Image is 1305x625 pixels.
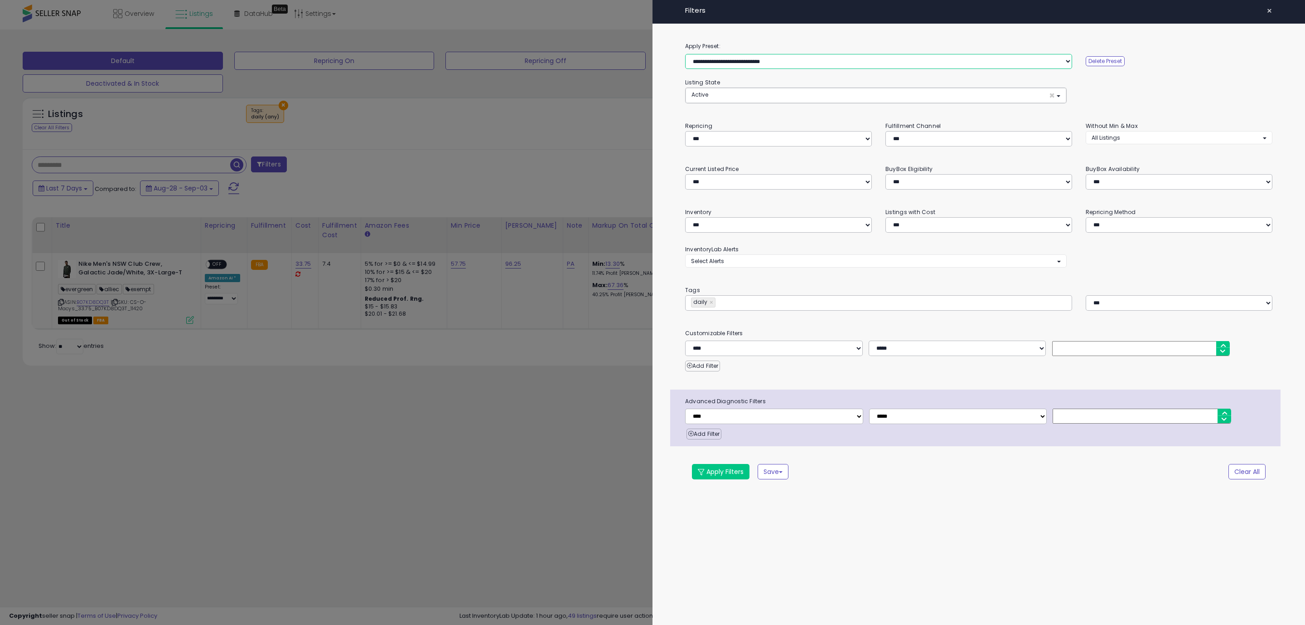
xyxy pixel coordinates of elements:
button: Active × [686,88,1066,103]
button: × [1263,5,1276,17]
button: Select Alerts [685,254,1067,268]
span: Active [691,91,708,98]
small: Customizable Filters [678,328,1279,338]
span: × [1049,91,1055,100]
h4: Filters [685,7,1272,15]
span: Advanced Diagnostic Filters [678,396,1281,406]
button: Add Filter [685,361,720,371]
small: Current Listed Price [685,165,739,173]
span: All Listings [1092,134,1120,142]
small: Tags [678,285,1279,295]
small: Repricing Method [1086,208,1136,216]
small: BuyBox Eligibility [885,165,933,173]
span: daily [691,298,707,306]
small: Without Min & Max [1086,122,1138,130]
a: × [710,298,715,307]
small: Repricing [685,122,712,130]
small: BuyBox Availability [1086,165,1140,173]
small: Fulfillment Channel [885,122,941,130]
small: Listing State [685,78,720,86]
span: Select Alerts [691,257,724,265]
small: InventoryLab Alerts [685,245,739,253]
button: Delete Preset [1086,56,1125,66]
label: Apply Preset: [678,41,1279,51]
button: All Listings [1086,131,1272,144]
span: × [1266,5,1272,17]
small: Inventory [685,208,711,216]
small: Listings with Cost [885,208,935,216]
